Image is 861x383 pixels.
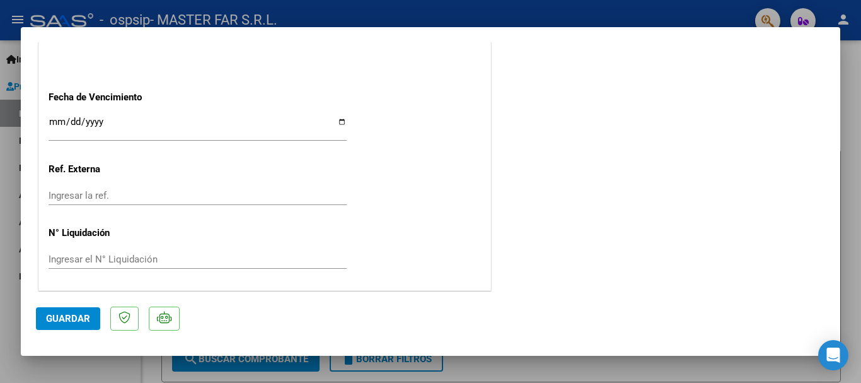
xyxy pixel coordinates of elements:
[36,307,100,330] button: Guardar
[49,226,178,240] p: N° Liquidación
[46,313,90,324] span: Guardar
[818,340,848,370] div: Open Intercom Messenger
[49,162,178,177] p: Ref. Externa
[49,90,178,105] p: Fecha de Vencimiento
